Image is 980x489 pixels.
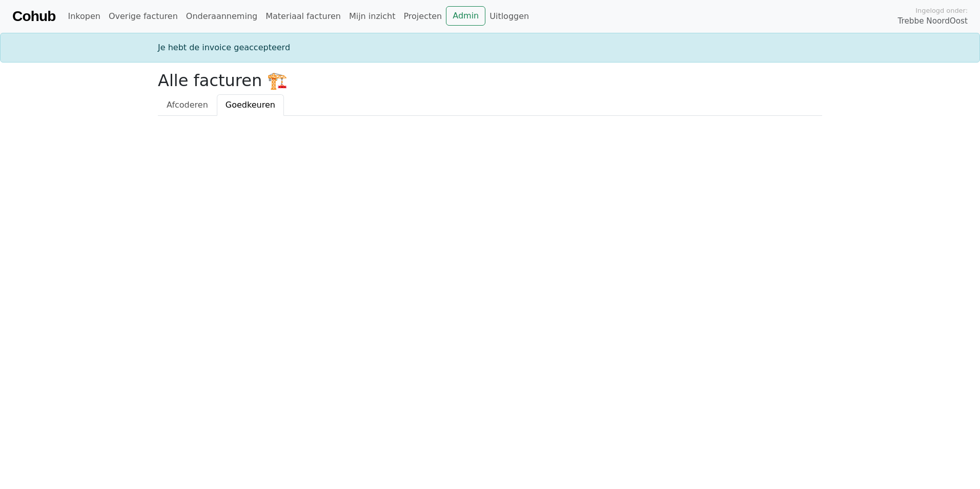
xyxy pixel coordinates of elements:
[105,6,182,27] a: Overige facturen
[446,6,485,26] a: Admin
[399,6,446,27] a: Projecten
[167,100,208,110] span: Afcoderen
[226,100,275,110] span: Goedkeuren
[898,15,968,27] span: Trebbe NoordOost
[915,6,968,15] span: Ingelogd onder:
[12,4,55,29] a: Cohub
[485,6,533,27] a: Uitloggen
[158,94,217,116] a: Afcoderen
[64,6,104,27] a: Inkopen
[152,42,828,54] div: Je hebt de invoice geaccepteerd
[261,6,345,27] a: Materiaal facturen
[182,6,261,27] a: Onderaanneming
[217,94,284,116] a: Goedkeuren
[158,71,822,90] h2: Alle facturen 🏗️
[345,6,400,27] a: Mijn inzicht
